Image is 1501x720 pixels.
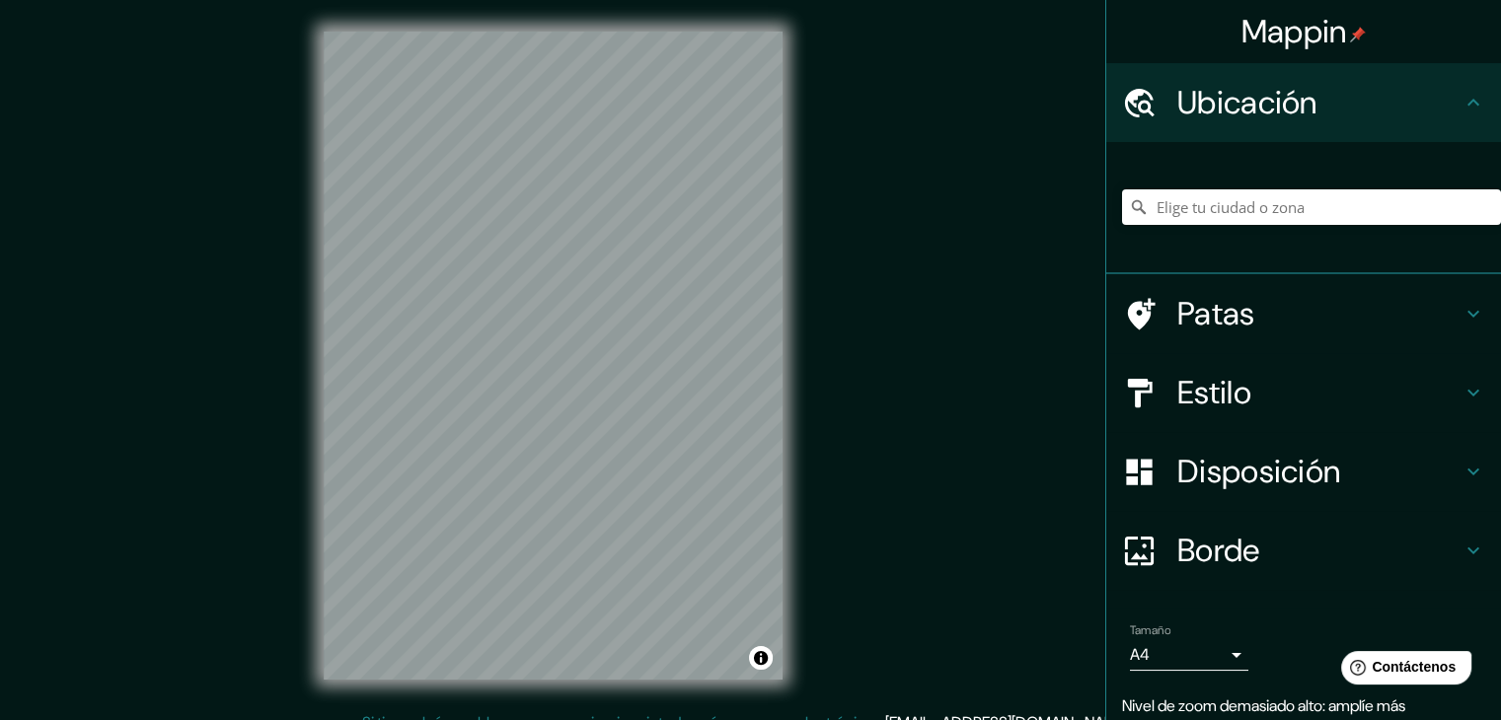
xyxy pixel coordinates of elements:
[1122,189,1501,225] input: Elige tu ciudad o zona
[1130,639,1248,671] div: A4
[1325,643,1479,698] iframe: Lanzador de widgets de ayuda
[1130,644,1150,665] font: A4
[1106,511,1501,590] div: Borde
[1106,432,1501,511] div: Disposición
[1177,372,1251,413] font: Estilo
[1106,63,1501,142] div: Ubicación
[1177,530,1260,571] font: Borde
[1177,293,1255,334] font: Patas
[324,32,783,680] canvas: Mapa
[1130,622,1170,638] font: Tamaño
[1122,695,1405,716] font: Nivel de zoom demasiado alto: amplíe más
[1177,451,1340,492] font: Disposición
[1106,274,1501,353] div: Patas
[1241,11,1347,52] font: Mappin
[1177,82,1317,123] font: Ubicación
[1106,353,1501,432] div: Estilo
[749,646,773,670] button: Activar o desactivar atribución
[1350,27,1366,42] img: pin-icon.png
